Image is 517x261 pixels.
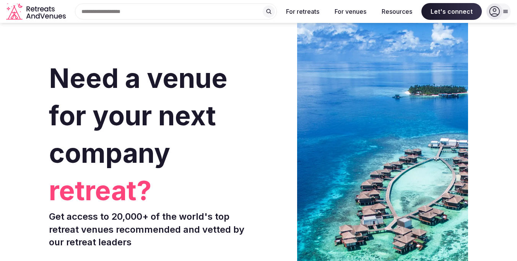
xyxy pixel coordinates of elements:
[421,3,482,20] span: Let's connect
[376,3,418,20] button: Resources
[49,210,255,249] p: Get access to 20,000+ of the world's top retreat venues recommended and vetted by our retreat lea...
[49,172,255,209] span: retreat?
[49,62,228,169] span: Need a venue for your next company
[6,3,67,20] svg: Retreats and Venues company logo
[280,3,325,20] button: For retreats
[328,3,372,20] button: For venues
[6,3,67,20] a: Visit the homepage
